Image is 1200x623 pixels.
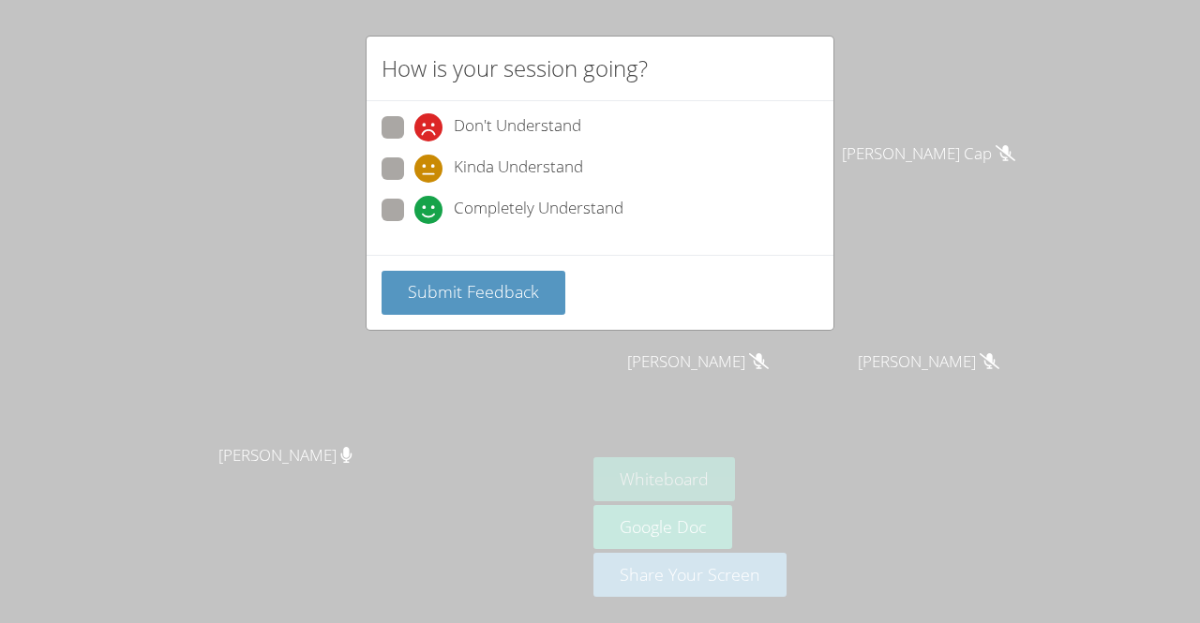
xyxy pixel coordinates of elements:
[454,155,583,183] span: Kinda Understand
[382,271,565,315] button: Submit Feedback
[408,280,539,303] span: Submit Feedback
[454,196,623,224] span: Completely Understand
[382,52,648,85] h2: How is your session going?
[454,113,581,141] span: Don't Understand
